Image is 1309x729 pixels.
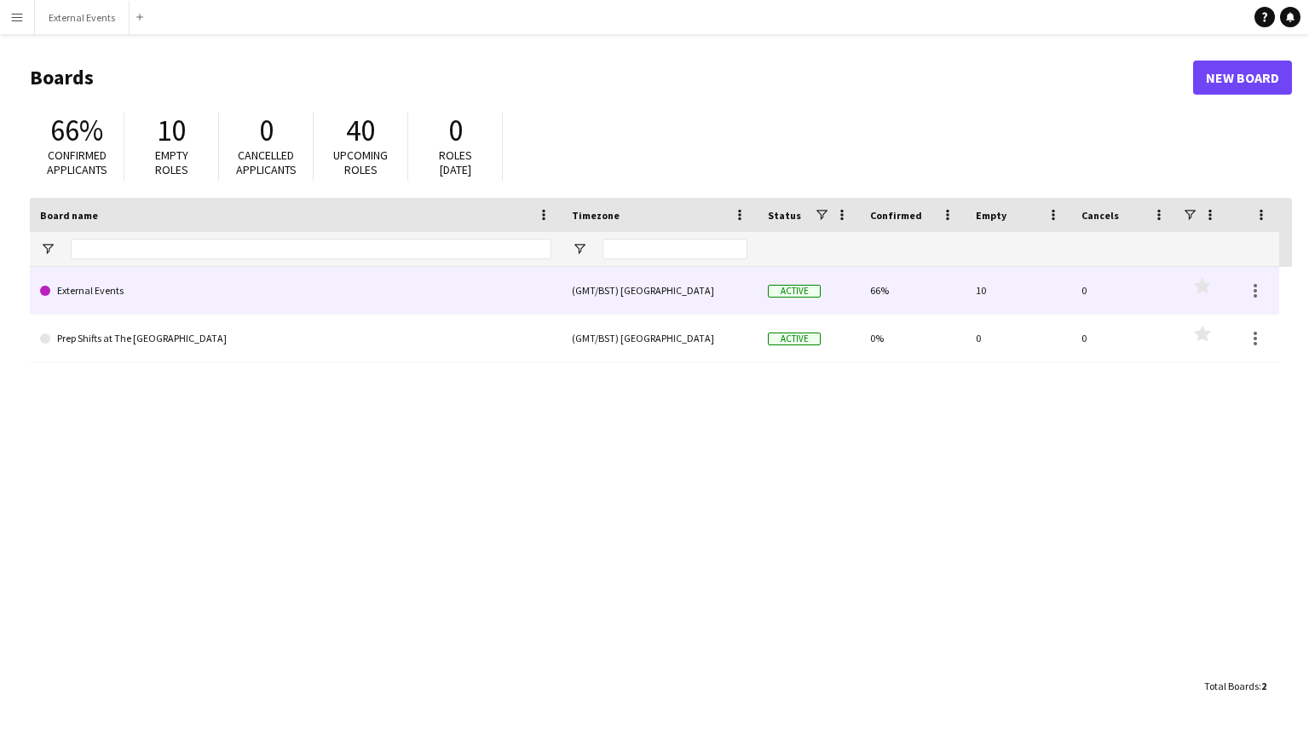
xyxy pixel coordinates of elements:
input: Board name Filter Input [71,239,551,259]
span: Active [768,333,821,345]
span: Timezone [572,209,620,222]
span: Confirmed [870,209,922,222]
span: 0 [448,112,463,149]
a: New Board [1193,61,1292,95]
div: 10 [966,267,1071,314]
div: 66% [860,267,966,314]
span: Cancels [1081,209,1119,222]
span: 10 [157,112,186,149]
div: 0 [1071,267,1177,314]
span: Board name [40,209,98,222]
div: (GMT/BST) [GEOGRAPHIC_DATA] [562,315,758,362]
button: External Events [35,1,130,34]
div: (GMT/BST) [GEOGRAPHIC_DATA] [562,267,758,314]
span: Roles [DATE] [439,148,472,177]
button: Open Filter Menu [40,241,55,257]
span: Confirmed applicants [47,148,107,177]
a: Prep Shifts at The [GEOGRAPHIC_DATA] [40,315,551,362]
span: Upcoming roles [333,148,388,177]
a: External Events [40,267,551,315]
span: 40 [346,112,375,149]
button: Open Filter Menu [572,241,587,257]
input: Timezone Filter Input [603,239,747,259]
div: 0% [860,315,966,362]
div: 0 [1071,315,1177,362]
span: 0 [259,112,274,149]
span: Empty [976,209,1006,222]
span: 2 [1261,680,1266,692]
div: 0 [966,315,1071,362]
span: Total Boards [1204,680,1259,692]
span: Empty roles [155,148,188,177]
h1: Boards [30,65,1193,90]
span: Status [768,209,801,222]
div: : [1204,669,1266,703]
span: 66% [50,112,103,149]
span: Cancelled applicants [236,148,297,177]
span: Active [768,285,821,298]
